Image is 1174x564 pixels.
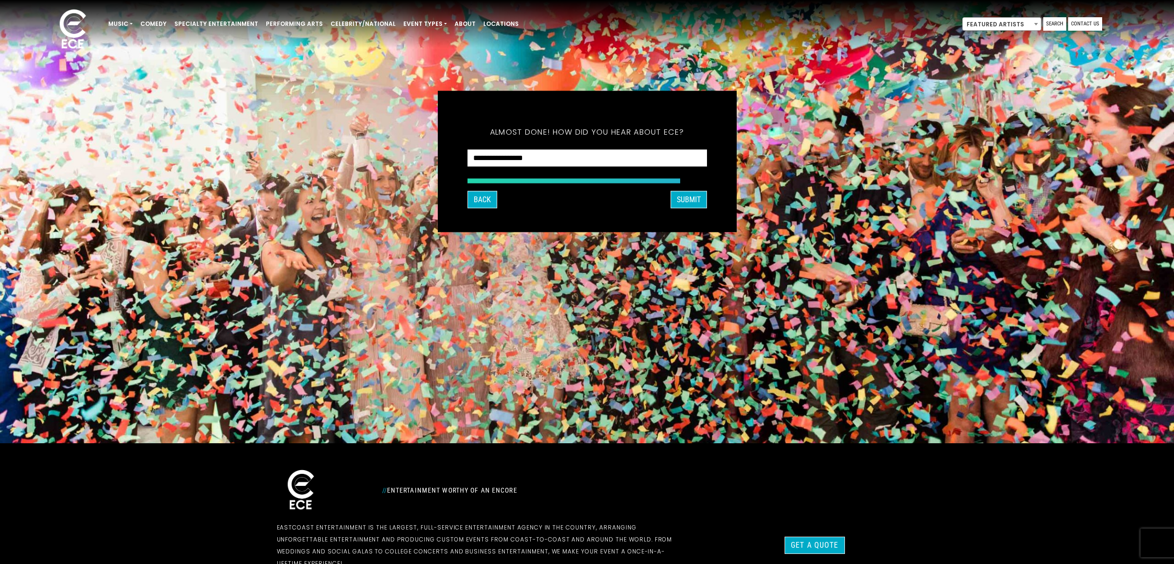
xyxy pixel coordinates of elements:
a: Specialty Entertainment [171,16,262,32]
div: Entertainment Worthy of an Encore [376,483,693,498]
button: SUBMIT [671,191,707,208]
a: Locations [479,16,523,32]
a: Search [1043,17,1066,31]
a: Performing Arts [262,16,327,32]
a: Music [104,16,137,32]
a: Comedy [137,16,171,32]
img: ece_new_logo_whitev2-1.png [277,467,325,514]
a: Get a Quote [785,537,844,554]
a: About [451,16,479,32]
span: Featured Artists [962,17,1041,31]
a: Event Types [399,16,451,32]
button: Back [467,191,497,208]
h5: Almost done! How did you hear about ECE? [467,115,707,149]
img: ece_new_logo_whitev2-1.png [49,7,97,53]
a: Celebrity/National [327,16,399,32]
span: Featured Artists [963,18,1041,31]
select: How did you hear about ECE [467,149,707,167]
span: // [382,486,387,494]
a: Contact Us [1068,17,1102,31]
